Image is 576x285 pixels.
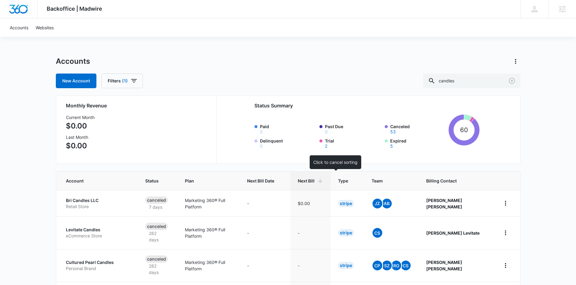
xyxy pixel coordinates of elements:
[260,123,316,134] label: Paid
[66,227,131,233] p: Levitate Candles
[122,79,128,83] span: (1)
[66,140,95,151] p: $0.00
[501,198,510,208] button: home
[32,18,57,37] a: Websites
[507,76,517,86] button: Clear
[426,230,480,236] strong: [PERSON_NAME] Levitate
[325,123,381,134] label: Past Due
[6,18,32,37] a: Accounts
[66,259,131,271] a: Cultured Pearl CandlesPersonal Brand
[390,130,396,134] button: Canceled
[66,197,131,204] p: Bri Candles LLC
[426,198,462,209] strong: [PERSON_NAME] [PERSON_NAME]
[260,138,316,148] label: Delinquent
[423,74,520,88] input: Search
[101,74,143,88] button: Filters(1)
[373,261,382,270] span: CP
[390,138,446,148] label: Expired
[66,178,122,184] span: Account
[290,249,331,282] td: -
[325,144,327,148] button: Trial
[338,262,354,269] div: Stripe
[310,155,361,169] div: Click to cancel sorting
[47,5,102,12] span: Backoffice | Madwire
[372,178,403,184] span: Team
[240,216,290,249] td: -
[373,228,382,238] span: CS
[145,223,168,230] div: Canceled
[426,260,462,271] strong: [PERSON_NAME] [PERSON_NAME]
[66,227,131,239] a: Levitate CandleseCommerce Store
[290,190,331,216] td: $0.00
[501,228,510,238] button: home
[240,190,290,216] td: -
[66,134,95,140] h3: Last Month
[338,229,354,236] div: Stripe
[390,123,446,134] label: Canceled
[501,261,510,270] button: home
[66,233,131,239] p: eCommerce Store
[66,102,209,109] h2: Monthly Revenue
[247,178,274,184] span: Next Bill Date
[66,197,131,209] a: Bri Candles LLCRetail Store
[145,197,168,204] div: Canceled
[185,226,232,239] p: Marketing 360® Full Platform
[185,259,232,272] p: Marketing 360® Full Platform
[185,178,232,184] span: Plan
[290,216,331,249] td: -
[511,56,520,66] button: Actions
[66,259,131,265] p: Cultured Pearl Candles
[145,255,168,263] div: Canceled
[185,197,232,210] p: Marketing 360® Full Platform
[325,138,381,148] label: Trial
[240,249,290,282] td: -
[373,199,382,208] span: JZ
[56,57,90,66] h1: Accounts
[145,204,166,210] p: 7 days
[145,230,170,243] p: 282 days
[145,263,170,276] p: 282 days
[426,178,486,184] span: Billing Contact
[382,261,392,270] span: SZ
[391,261,401,270] span: RO
[56,74,96,88] a: New Account
[382,199,392,208] span: AB
[338,178,348,184] span: Type
[66,114,95,121] h3: Current Month
[460,126,468,134] tspan: 60
[338,200,354,207] div: Stripe
[390,144,393,148] button: Expired
[254,102,480,109] h2: Status Summary
[298,178,315,184] span: Next Bill
[145,178,161,184] span: Status
[66,121,95,132] p: $0.00
[66,204,131,210] p: Retail Store
[66,265,131,272] p: Personal Brand
[401,261,411,270] span: CS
